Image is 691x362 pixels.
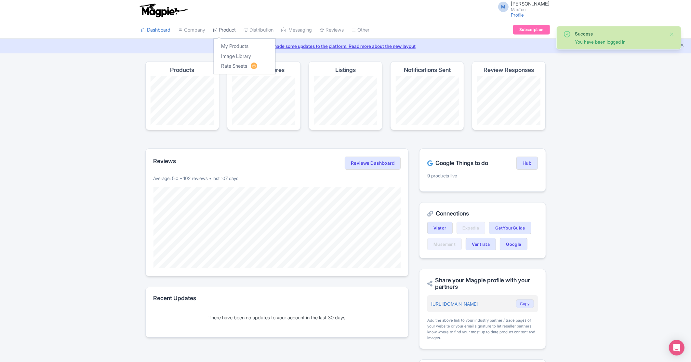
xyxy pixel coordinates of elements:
[427,238,462,250] a: Musement
[282,21,312,39] a: Messaging
[511,1,550,7] span: [PERSON_NAME]
[484,67,534,73] h4: Review Responses
[153,158,176,164] h2: Reviews
[320,21,344,39] a: Reviews
[680,42,684,49] button: Close announcement
[498,2,509,12] span: M
[345,157,401,170] a: Reviews Dashboard
[427,222,452,234] a: Viator
[213,21,236,39] a: Product
[489,222,531,234] a: GetYourGuide
[427,210,538,217] h2: Connections
[500,238,527,250] a: Google
[427,277,538,290] h2: Share your Magpie profile with your partners
[466,238,496,250] a: Ventrata
[214,51,275,62] a: Image Library
[431,301,478,307] a: [URL][DOMAIN_NAME]
[352,21,370,39] a: Other
[575,38,664,45] div: You have been logged in
[511,12,524,18] a: Profile
[427,160,488,166] h2: Google Things to do
[516,157,538,170] a: Hub
[170,67,194,73] h4: Products
[214,41,275,51] a: My Products
[516,299,534,308] button: Copy
[575,30,664,37] div: Success
[153,175,401,182] p: Average: 5.0 • 102 reviews • last 107 days
[141,21,171,39] a: Dashboard
[138,3,189,18] img: logo-ab69f6fb50320c5b225c76a69d11143b.png
[427,317,538,341] div: Add the above link to your industry partner / trade pages of your website or your email signature...
[669,30,674,38] button: Close
[494,1,550,12] a: M [PERSON_NAME] MaxTour
[427,172,538,179] p: 9 products live
[335,67,356,73] h4: Listings
[153,295,401,301] h2: Recent Updates
[153,314,401,322] div: There have been no updates to your account in the last 30 days
[244,21,274,39] a: Distribution
[511,7,550,12] small: MaxTour
[513,25,550,35] a: Subscription
[179,21,206,39] a: Company
[457,222,485,234] a: Expedia
[404,67,451,73] h4: Notifications Sent
[669,340,684,355] div: Open Intercom Messenger
[4,43,687,49] a: We made some updates to the platform. Read more about the new layout
[214,61,275,71] a: Rate Sheets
